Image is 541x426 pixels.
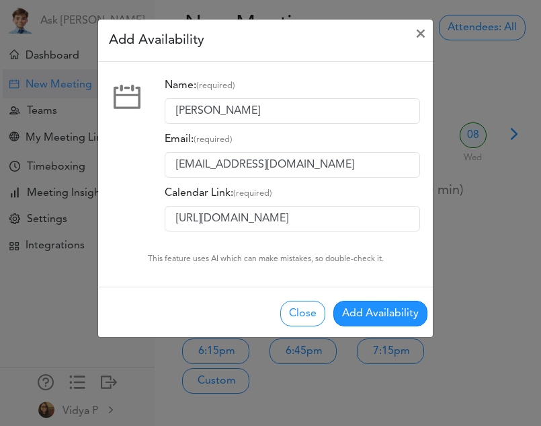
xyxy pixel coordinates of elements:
button: Close [405,15,437,53]
button: Close [280,301,325,326]
p: This feature uses AI which can make mistakes, so double-check it. [148,253,384,265]
label: Name: [165,73,235,98]
small: (required) [194,135,233,144]
span: × [415,26,426,42]
small: (required) [233,189,272,198]
label: Calendar Link: [165,180,272,206]
h5: Add Availability [109,30,204,50]
input: Member's Name [165,98,420,124]
small: (required) [196,81,235,90]
label: Email: [165,127,233,152]
input: Calendar Link [165,206,420,232]
input: Member's email [165,152,420,178]
button: Add Availability [333,301,427,326]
